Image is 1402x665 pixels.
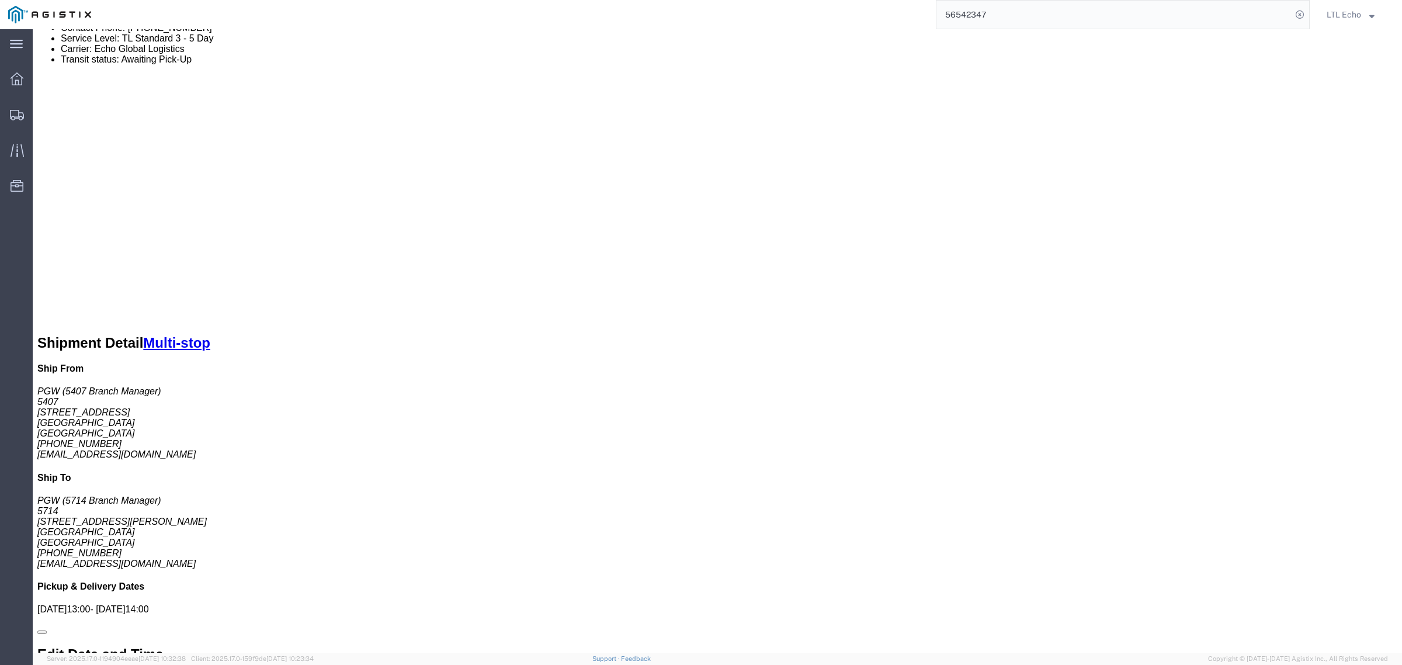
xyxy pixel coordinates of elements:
[592,655,622,662] a: Support
[1326,8,1386,22] button: LTL Echo
[1327,8,1361,21] span: LTL Echo
[266,655,314,662] span: [DATE] 10:23:34
[621,655,651,662] a: Feedback
[936,1,1292,29] input: Search for shipment number, reference number
[191,655,314,662] span: Client: 2025.17.0-159f9de
[8,6,91,23] img: logo
[138,655,186,662] span: [DATE] 10:32:38
[1208,654,1388,664] span: Copyright © [DATE]-[DATE] Agistix Inc., All Rights Reserved
[47,655,186,662] span: Server: 2025.17.0-1194904eeae
[33,29,1402,653] iframe: FS Legacy Container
